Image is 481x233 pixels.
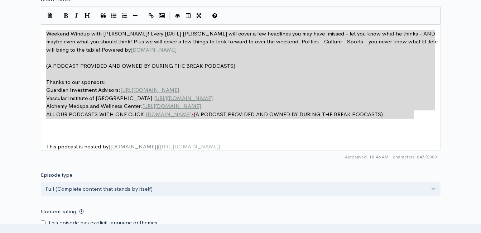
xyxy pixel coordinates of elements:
[109,10,119,21] button: Generic List
[130,10,141,21] button: Insert Horizontal Line
[194,111,383,118] span: (A PODCAST PROVIDED AND OWNED BY DURING THE BREAK PODCASTS)
[98,10,109,21] button: Quote
[45,185,429,193] div: Full (Complete content that stands by itself)
[169,12,170,20] i: |
[192,111,194,118] span: \u200b
[82,10,93,21] button: Heading
[146,10,157,21] button: Create Link
[46,30,439,53] span: Weekend Windup with [PERSON_NAME]! Every [DATE] [PERSON_NAME] will cover a few headlines you may ...
[345,154,389,160] span: Autosaved: 10:46 AM
[160,143,218,150] span: [URL][DOMAIN_NAME]
[154,95,213,101] span: [URL][DOMAIN_NAME]
[41,204,76,219] label: Content rating
[156,143,158,150] span: ]
[95,12,96,20] i: |
[46,79,106,85] span: Thanks to our sponsors:
[46,103,142,109] span: Alchemy Medspa and Wellness Center:
[194,10,205,21] button: Toggle Fullscreen
[41,182,441,196] button: Full (Complete content that stands by itself)
[110,143,156,150] span: [DOMAIN_NAME]
[46,95,154,101] span: Vascular Institute of [GEOGRAPHIC_DATA]:
[46,86,120,93] span: Guardian Investment Advisors:
[61,10,71,21] button: Bold
[172,10,183,21] button: Toggle Preview
[183,10,194,21] button: Toggle Side by Side
[46,111,146,118] span: ALL OUR PODCASTS WITH ONE CLICK:
[131,46,177,53] span: [DOMAIN_NAME]
[119,10,130,21] button: Numbered List
[143,12,144,20] i: |
[393,154,437,160] span: 847/2000
[41,171,72,179] label: Episode type
[46,62,235,69] span: (A PODCAST PROVIDED AND OWNED BY DURING THE BREAK PODCASTS)
[158,143,160,150] span: (
[218,143,220,150] span: )
[48,219,159,227] label: This episode has explicit language or themes.
[210,10,220,21] button: Markdown Guide
[109,143,110,150] span: [
[46,143,220,150] span: This podcast is hosted by
[71,10,82,21] button: Italic
[157,10,167,21] button: Insert Image
[45,10,56,20] button: Insert Show Notes Template
[46,127,59,134] span: -----
[142,103,201,109] span: [URL][DOMAIN_NAME]
[120,86,179,93] span: [URL][DOMAIN_NAME]
[146,111,194,118] span: [DOMAIN_NAME]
